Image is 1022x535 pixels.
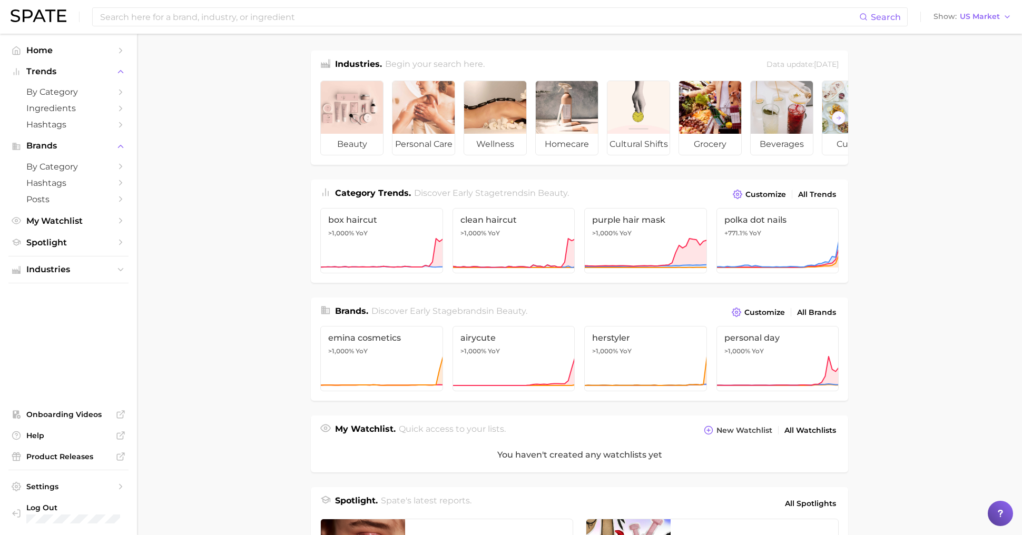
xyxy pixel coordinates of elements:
[782,494,839,512] a: All Spotlights
[744,308,785,317] span: Customize
[592,215,699,225] span: purple hair mask
[311,438,848,472] div: You haven't created any watchlists yet
[453,326,575,391] a: airycute>1,000% YoY
[729,305,788,320] button: Customize
[724,333,831,343] span: personal day
[795,187,839,202] a: All Trends
[752,347,764,355] span: YoY
[822,134,885,155] span: culinary
[392,81,455,155] a: personal care
[933,14,957,19] span: Show
[464,134,526,155] span: wellness
[716,326,839,391] a: personal day>1,000% YoY
[335,423,396,438] h1: My Watchlist.
[356,229,368,237] span: YoY
[414,188,569,198] span: Discover Early Stage trends in .
[26,141,111,151] span: Brands
[751,134,813,155] span: beverages
[8,100,129,116] a: Ingredients
[8,116,129,133] a: Hashtags
[797,308,836,317] span: All Brands
[26,410,111,419] span: Onboarding Videos
[584,208,707,273] a: purple hair mask>1,000% YoY
[822,81,885,155] a: culinary
[798,190,836,199] span: All Trends
[766,58,839,72] div: Data update: [DATE]
[8,262,129,278] button: Industries
[460,215,567,225] span: clean haircut
[8,213,129,229] a: My Watchlist
[320,326,443,391] a: emina cosmetics>1,000% YoY
[8,175,129,191] a: Hashtags
[8,479,129,494] a: Settings
[453,208,575,273] a: clean haircut>1,000% YoY
[8,428,129,443] a: Help
[328,333,435,343] span: emina cosmetics
[320,208,443,273] a: box haircut>1,000% YoY
[328,229,354,237] span: >1,000%
[321,134,383,155] span: beauty
[8,84,129,100] a: by Category
[460,333,567,343] span: airycute
[371,306,527,316] span: Discover Early Stage brands in .
[782,423,839,438] a: All Watchlists
[785,497,836,510] span: All Spotlights
[460,229,486,237] span: >1,000%
[496,306,526,316] span: beauty
[26,265,111,274] span: Industries
[679,134,741,155] span: grocery
[26,162,111,172] span: by Category
[701,423,775,438] button: New Watchlist
[535,81,598,155] a: homecare
[8,407,129,422] a: Onboarding Videos
[356,347,368,355] span: YoY
[871,12,901,22] span: Search
[392,134,455,155] span: personal care
[8,449,129,464] a: Product Releases
[11,9,66,22] img: SPATE
[460,347,486,355] span: >1,000%
[724,347,750,355] span: >1,000%
[26,67,111,76] span: Trends
[730,187,789,202] button: Customize
[749,229,761,237] span: YoY
[8,500,129,527] a: Log out. Currently logged in with e-mail sameera.polavar@gmail.com.
[620,229,632,237] span: YoY
[26,216,111,226] span: My Watchlist
[26,87,111,97] span: by Category
[724,215,831,225] span: polka dot nails
[592,333,699,343] span: herstyler
[607,81,670,155] a: cultural shifts
[488,229,500,237] span: YoY
[784,426,836,435] span: All Watchlists
[488,347,500,355] span: YoY
[328,347,354,355] span: >1,000%
[724,229,748,237] span: +771.1%
[26,431,111,440] span: Help
[607,134,670,155] span: cultural shifts
[385,58,485,72] h2: Begin your search here.
[536,134,598,155] span: homecare
[26,452,111,461] span: Product Releases
[794,305,839,320] a: All Brands
[8,64,129,80] button: Trends
[584,326,707,391] a: herstyler>1,000% YoY
[320,81,384,155] a: beauty
[381,494,471,512] h2: Spate's latest reports.
[538,188,567,198] span: beauty
[335,188,411,198] span: Category Trends .
[335,494,378,512] h1: Spotlight.
[26,237,111,247] span: Spotlight
[26,103,111,113] span: Ingredients
[99,8,859,26] input: Search here for a brand, industry, or ingredient
[399,423,506,438] h2: Quick access to your lists.
[716,426,772,435] span: New Watchlist
[832,111,846,125] button: Scroll Right
[335,306,368,316] span: Brands .
[931,10,1014,24] button: ShowUS Market
[335,58,382,72] h1: Industries.
[464,81,527,155] a: wellness
[750,81,813,155] a: beverages
[960,14,1000,19] span: US Market
[26,45,111,55] span: Home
